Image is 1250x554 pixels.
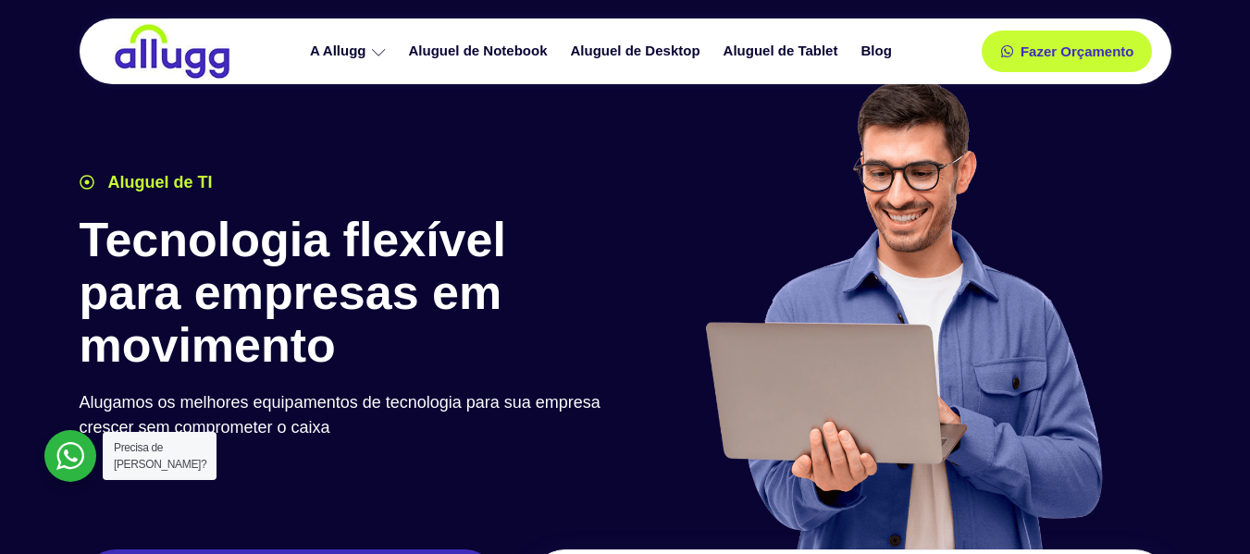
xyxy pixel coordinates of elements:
[114,441,206,471] span: Precisa de [PERSON_NAME]?
[982,31,1153,72] a: Fazer Orçamento
[104,170,213,195] span: Aluguel de TI
[112,23,232,80] img: locação de TI é Allugg
[80,214,616,373] h1: Tecnologia flexível para empresas em movimento
[1021,44,1134,58] span: Fazer Orçamento
[714,35,852,68] a: Aluguel de Tablet
[400,35,562,68] a: Aluguel de Notebook
[699,78,1107,549] img: aluguel de ti para startups
[301,35,400,68] a: A Allugg
[80,390,616,440] p: Alugamos os melhores equipamentos de tecnologia para sua empresa crescer sem comprometer o caixa
[851,35,905,68] a: Blog
[562,35,714,68] a: Aluguel de Desktop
